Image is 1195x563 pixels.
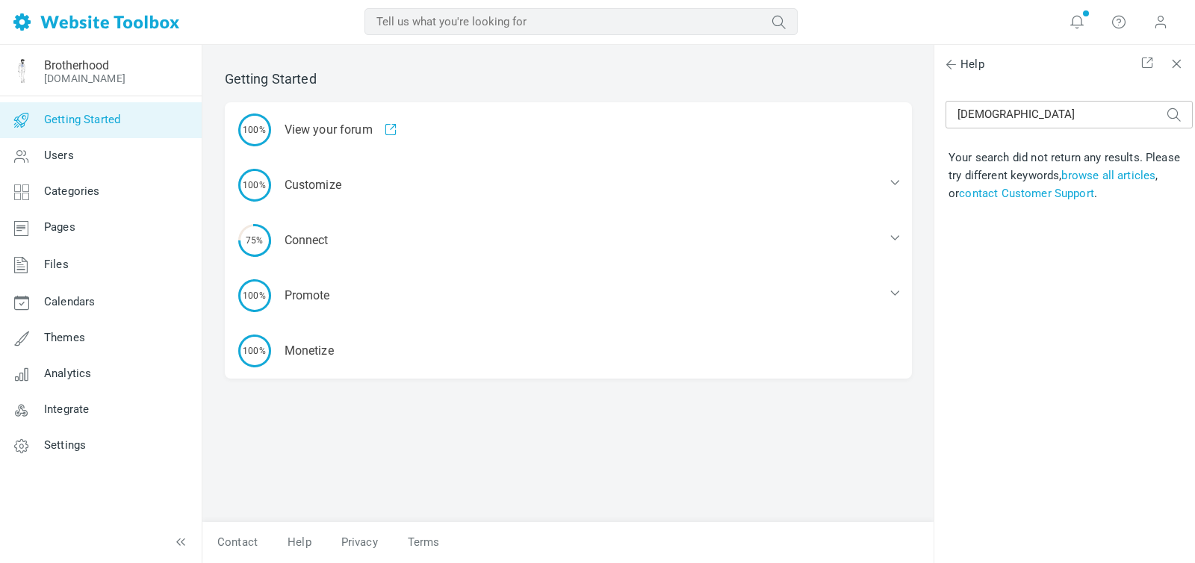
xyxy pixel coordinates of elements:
span: Back [943,57,958,72]
div: Connect [225,213,912,268]
span: 100% [238,113,271,146]
a: browse all articles [1061,169,1155,182]
span: 100% [238,335,271,367]
td: Your search did not return any results. Please try different keywords, , or . [946,146,1193,205]
a: Help [273,529,326,556]
span: Files [44,258,69,271]
span: Calendars [44,295,95,308]
span: 100% [238,169,271,202]
span: Integrate [44,402,89,416]
a: Terms [393,529,455,556]
div: View your forum [225,102,912,158]
a: [DOMAIN_NAME] [44,72,125,84]
div: Customize [225,158,912,213]
span: Analytics [44,367,91,380]
a: contact Customer Support [959,187,1094,200]
span: Categories [44,184,100,198]
span: Users [44,149,74,162]
a: Contact [202,529,273,556]
span: Settings [44,438,86,452]
span: Pages [44,220,75,234]
img: Facebook%20Profile%20Pic%20Guy%20Blue%20Best.png [10,59,34,83]
a: 100% Monetize [225,323,912,379]
div: Promote [225,268,912,323]
div: Monetize [225,323,912,379]
span: Themes [44,331,85,344]
a: Brotherhood [44,58,109,72]
span: 100% [238,279,271,312]
a: 100% View your forum [225,102,912,158]
h2: Getting Started [225,71,912,87]
span: 75% [238,224,271,257]
a: Privacy [326,529,393,556]
span: Getting Started [44,113,120,126]
span: Help [946,56,984,73]
input: Tell us what you're looking for [364,8,798,35]
input: Tell us what you're looking for [946,101,1193,128]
